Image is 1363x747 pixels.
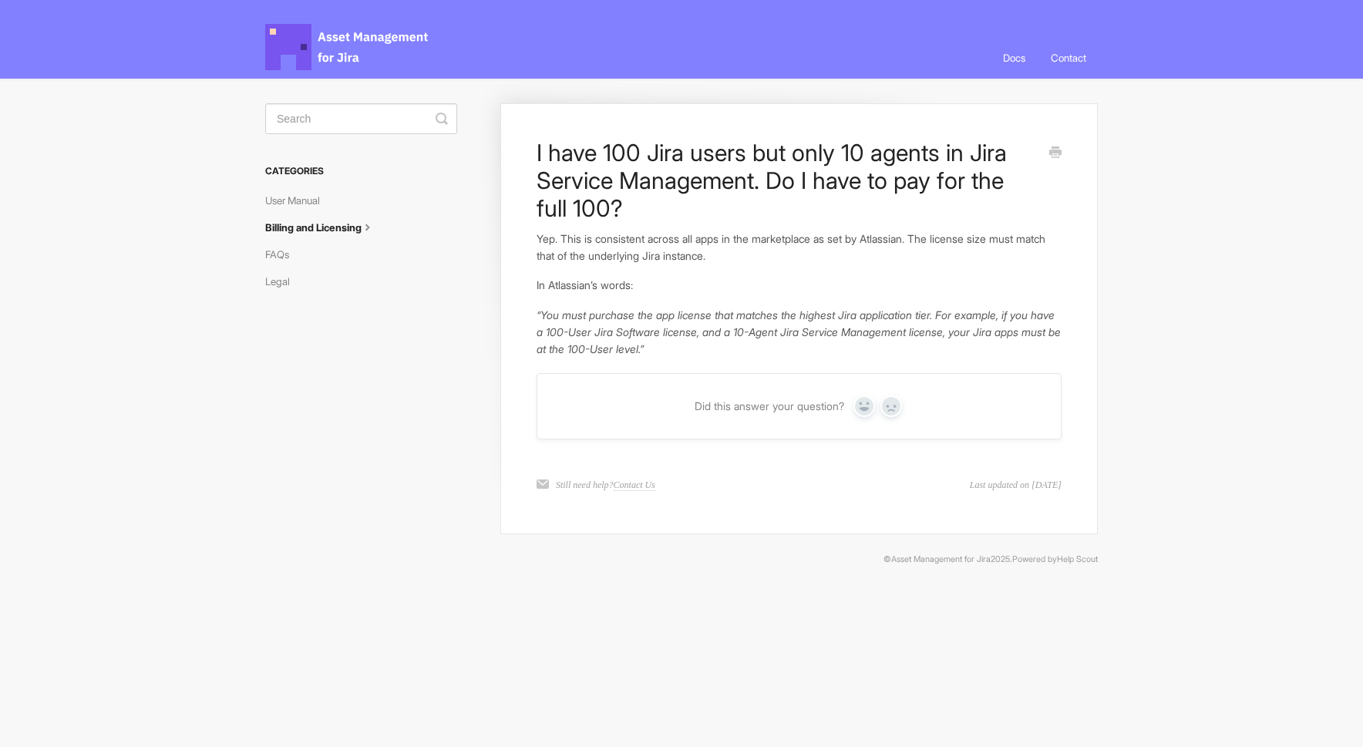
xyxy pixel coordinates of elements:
p: Still need help? [556,478,655,492]
a: FAQs [265,242,301,267]
a: Asset Management for Jira [891,554,991,564]
a: Legal [265,269,301,294]
a: Help Scout [1057,554,1098,564]
a: User Manual [265,188,331,213]
a: Docs [991,37,1037,79]
span: Asset Management for Jira Docs [265,24,430,70]
p: In Atlassian’s words: [537,277,1062,294]
em: “You must purchase the app license that matches the highest Jira application tier. For example, i... [537,308,1061,355]
span: Did this answer your question? [695,399,844,413]
h1: I have 100 Jira users but only 10 agents in Jira Service Management. Do I have to pay for the ful... [537,139,1038,222]
a: Contact Us [614,479,655,491]
a: Billing and Licensing [265,215,387,240]
h3: Categories [265,157,457,185]
input: Search [265,103,457,134]
a: Print this Article [1049,145,1062,162]
a: Contact [1039,37,1098,79]
time: Last updated on [DATE] [970,478,1062,492]
span: Powered by [1012,554,1098,564]
p: Yep. This is consistent across all apps in the marketplace as set by Atlassian. The license size ... [537,230,1062,264]
p: © 2025. [265,553,1098,567]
